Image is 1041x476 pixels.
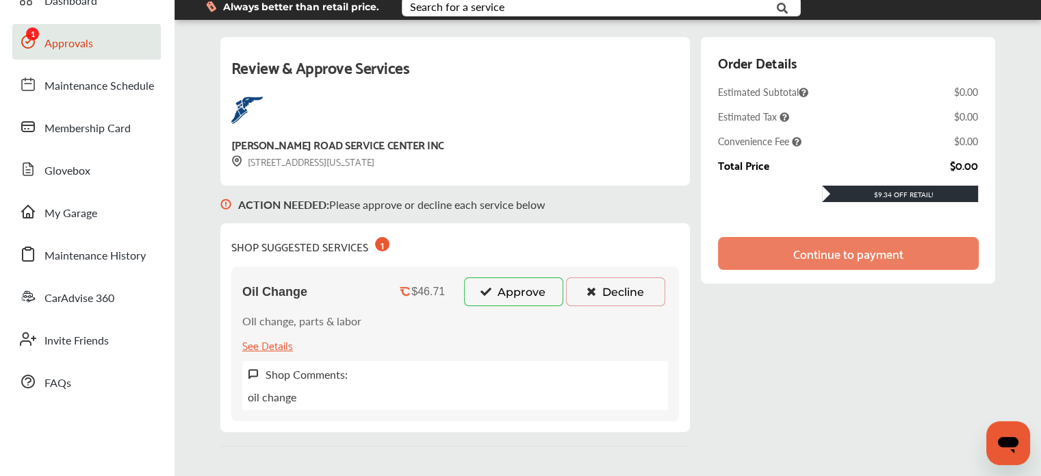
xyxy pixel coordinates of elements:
[718,85,808,99] span: Estimated Subtotal
[718,134,801,148] span: Convenience Fee
[12,109,161,145] a: Membership Card
[248,389,296,405] p: oil change
[44,332,109,350] span: Invite Friends
[12,279,161,314] a: CarAdvise 360
[231,155,242,167] img: svg+xml;base64,PHN2ZyB3aWR0aD0iMTYiIGhlaWdodD0iMTciIHZpZXdCb3g9IjAgMCAxNiAxNyIgZmlsbD0ibm9uZSIgeG...
[410,1,504,12] div: Search for a service
[242,336,293,354] div: See Details
[238,197,329,212] b: ACTION NEEDED :
[44,375,71,392] span: FAQs
[954,110,978,123] div: $0.00
[206,1,216,12] img: dollor_label_vector.a70140d1.svg
[223,2,379,12] span: Always better than retail price.
[566,277,665,306] button: Decline
[44,120,131,138] span: Membership Card
[44,162,90,180] span: Glovebox
[986,421,1030,465] iframe: Button to launch messaging window
[248,368,259,380] img: svg+xml;base64,PHN2ZyB3aWR0aD0iMTYiIGhlaWdodD0iMTciIHZpZXdCb3g9IjAgMCAxNiAxNyIgZmlsbD0ibm9uZSIgeG...
[44,247,146,265] span: Maintenance History
[231,53,679,97] div: Review & Approve Services
[12,364,161,399] a: FAQs
[12,194,161,229] a: My Garage
[44,77,154,95] span: Maintenance Schedule
[231,234,389,255] div: SHOP SUGGESTED SERVICES
[242,285,307,299] span: Oil Change
[12,24,161,60] a: Approvals
[464,277,563,306] button: Approve
[12,236,161,272] a: Maintenance History
[12,321,161,357] a: Invite Friends
[822,190,978,199] div: $9.34 Off Retail!
[950,159,978,171] div: $0.00
[718,159,769,171] div: Total Price
[242,313,361,329] p: OIl change, parts & labor
[266,366,348,382] label: Shop Comments:
[375,237,389,251] div: 1
[718,110,789,123] span: Estimated Tax
[12,151,161,187] a: Glovebox
[44,290,114,308] span: CarAdvise 360
[44,35,93,53] span: Approvals
[411,286,445,298] div: $46.71
[231,135,444,153] div: [PERSON_NAME] ROAD SERVICE CENTER INC
[220,186,231,223] img: svg+xml;base64,PHN2ZyB3aWR0aD0iMTYiIGhlaWdodD0iMTciIHZpZXdCb3g9IjAgMCAxNiAxNyIgZmlsbD0ibm9uZSIgeG...
[718,51,797,74] div: Order Details
[954,85,978,99] div: $0.00
[12,66,161,102] a: Maintenance Schedule
[231,97,263,124] img: logo-goodyear.png
[954,134,978,148] div: $0.00
[793,247,903,260] div: Continue to payment
[231,153,374,169] div: [STREET_ADDRESS][US_STATE]
[238,197,545,212] p: Please approve or decline each service below
[44,205,97,223] span: My Garage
